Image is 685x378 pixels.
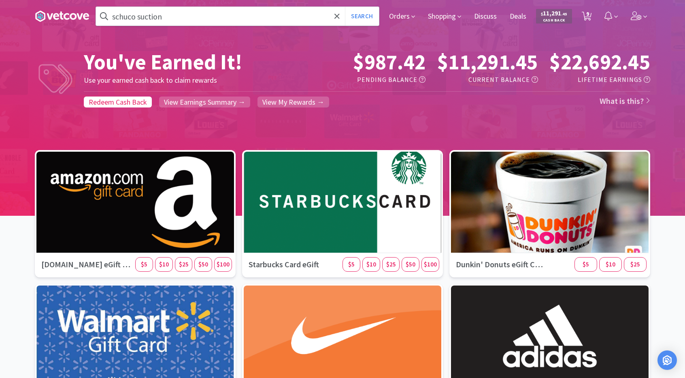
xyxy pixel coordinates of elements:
[141,260,147,268] span: $5
[432,75,538,85] h5: Current Balance
[36,253,135,276] h3: [DOMAIN_NAME] eGift Card
[386,260,396,268] span: $25
[424,260,437,268] span: $100
[545,75,650,85] h5: Lifetime Earnings
[164,97,245,107] span: View Earnings Summary →
[606,260,615,268] span: $10
[657,350,677,370] div: Open Intercom Messenger
[630,260,640,268] span: $25
[353,49,425,75] span: $987.42
[406,260,415,268] span: $50
[345,7,379,26] button: Search
[366,260,376,268] span: $10
[159,97,250,107] a: View Earnings Summary →
[244,253,342,276] h3: Starbucks Card eGift
[159,260,169,268] span: $10
[348,260,355,268] span: $5
[96,7,379,26] input: Search by item, sku, manufacturer, ingredient, size...
[583,260,589,268] span: $5
[579,14,595,21] a: 9
[89,97,147,107] span: Redeem Cash Back
[179,260,189,268] span: $25
[506,13,530,20] a: Deals
[471,13,500,20] a: Discuss
[541,11,543,17] span: $
[84,49,320,75] h1: You've Earned It!
[84,75,320,86] h5: Use your earned cash back to claim rewards
[536,5,572,27] a: $11,291.45Cash Back
[600,96,651,106] a: What is this?
[257,97,329,107] a: View My Rewards →
[541,18,567,24] span: Cash Back
[262,97,324,107] span: View My Rewards →
[437,49,538,75] span: $11,291.45
[84,97,152,107] a: Redeem Cash Back
[549,49,650,75] span: $22,692.45
[217,260,230,268] span: $100
[198,260,208,268] span: $50
[541,9,567,17] span: 11,291
[320,75,425,85] h5: Pending Balance
[561,11,567,17] span: . 45
[451,253,550,276] h3: Dunkin' Donuts eGift Card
